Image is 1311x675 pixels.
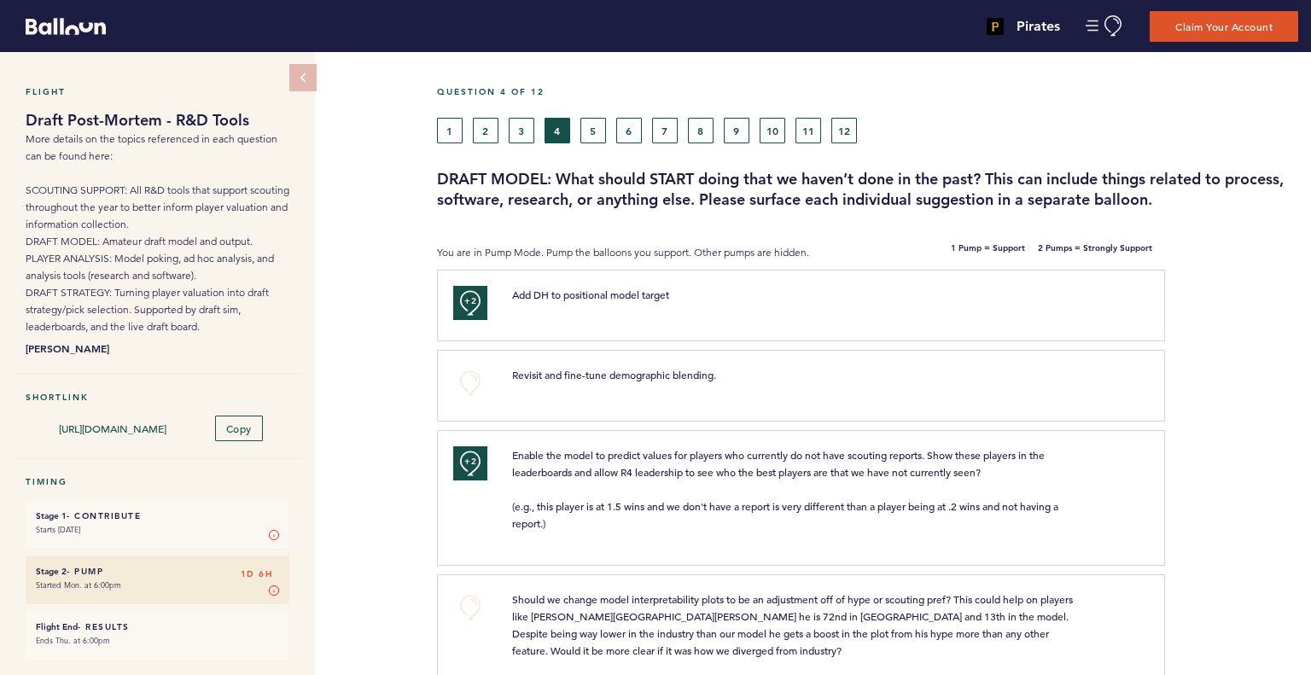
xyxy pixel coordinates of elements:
[437,118,463,143] button: 1
[36,579,121,591] time: Started Mon. at 6:00pm
[26,340,289,357] b: [PERSON_NAME]
[36,621,78,632] small: Flight End
[616,118,642,143] button: 6
[795,118,821,143] button: 11
[26,86,289,97] h5: Flight
[26,476,289,487] h5: Timing
[26,392,289,403] h5: Shortlink
[473,118,498,143] button: 2
[580,118,606,143] button: 5
[512,288,669,301] span: Add DH to positional model target
[36,510,67,521] small: Stage 1
[512,448,1061,530] span: Enable the model to predict values for players who currently do not have scouting reports. Show t...
[36,524,80,535] time: Starts [DATE]
[545,118,570,143] button: 4
[724,118,749,143] button: 9
[437,244,861,261] p: You are in Pump Mode. Pump the balloons you support. Other pumps are hidden.
[509,118,534,143] button: 3
[464,453,476,470] span: +2
[36,621,279,632] h6: - Results
[215,416,263,441] button: Copy
[453,446,487,480] button: +2
[36,510,279,521] h6: - Contribute
[1017,16,1060,37] h4: Pirates
[831,118,857,143] button: 12
[512,368,716,381] span: Revisit and fine-tune demographic blending.
[26,110,289,131] h1: Draft Post-Mortem - R&D Tools
[464,293,476,310] span: +2
[241,566,273,583] span: 1D 6H
[26,132,289,333] span: More details on the topics referenced in each question can be found here: SCOUTING SUPPORT: All R...
[437,86,1298,97] h5: Question 4 of 12
[36,566,67,577] small: Stage 2
[1086,15,1124,37] button: Manage Account
[512,592,1075,657] span: Should we change model interpretability plots to be an adjustment off of hype or scouting pref? T...
[951,244,1025,261] b: 1 Pump = Support
[1150,11,1298,42] button: Claim Your Account
[688,118,714,143] button: 8
[26,18,106,35] svg: Balloon
[13,17,106,35] a: Balloon
[1038,244,1152,261] b: 2 Pumps = Strongly Support
[226,422,252,435] span: Copy
[36,566,279,577] h6: - Pump
[652,118,678,143] button: 7
[36,635,110,646] time: Ends Thu. at 6:00pm
[760,118,785,143] button: 10
[437,169,1298,210] h3: DRAFT MODEL: What should START doing that we haven’t done in the past? This can include things re...
[453,286,487,320] button: +2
